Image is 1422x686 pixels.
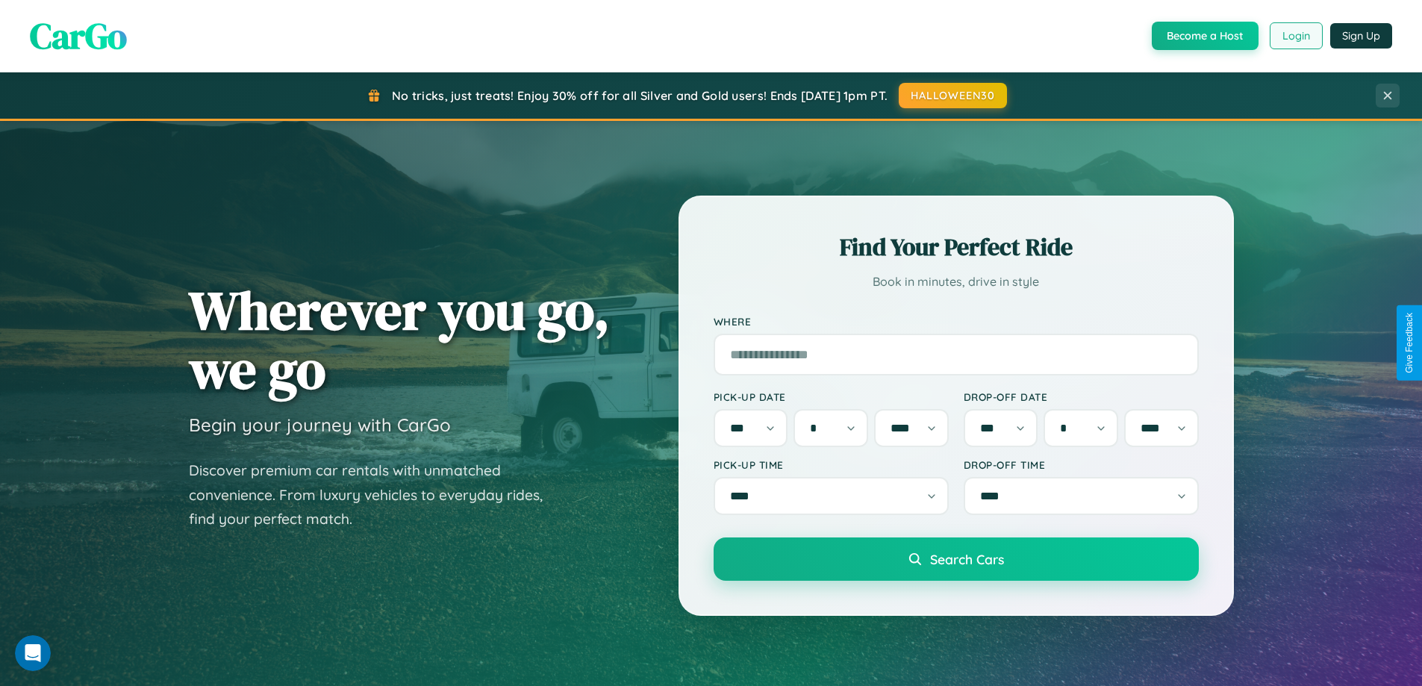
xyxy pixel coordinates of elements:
[1270,22,1323,49] button: Login
[1404,313,1415,373] div: Give Feedback
[714,231,1199,264] h2: Find Your Perfect Ride
[15,635,51,671] iframe: Intercom live chat
[714,390,949,403] label: Pick-up Date
[930,551,1004,567] span: Search Cars
[30,11,127,60] span: CarGo
[189,414,451,436] h3: Begin your journey with CarGo
[964,458,1199,471] label: Drop-off Time
[189,458,562,531] p: Discover premium car rentals with unmatched convenience. From luxury vehicles to everyday rides, ...
[1330,23,1392,49] button: Sign Up
[714,271,1199,293] p: Book in minutes, drive in style
[714,315,1199,328] label: Where
[392,88,888,103] span: No tricks, just treats! Enjoy 30% off for all Silver and Gold users! Ends [DATE] 1pm PT.
[714,458,949,471] label: Pick-up Time
[189,281,610,399] h1: Wherever you go, we go
[714,537,1199,581] button: Search Cars
[1152,22,1259,50] button: Become a Host
[899,83,1007,108] button: HALLOWEEN30
[964,390,1199,403] label: Drop-off Date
